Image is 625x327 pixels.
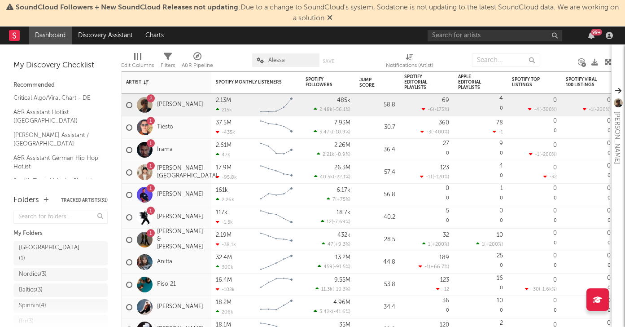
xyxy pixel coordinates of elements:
[256,229,297,251] svg: Chart title
[216,107,232,113] div: 215k
[434,107,448,112] span: -175 %
[126,80,193,85] div: Artist
[553,118,557,124] div: 0
[314,106,350,112] div: ( )
[216,97,231,103] div: 2.13M
[332,197,335,202] span: 7
[333,300,350,305] div: 4.96M
[529,151,557,157] div: ( )
[335,242,349,247] span: +9.3 %
[553,298,557,304] div: 0
[216,165,232,171] div: 17.9M
[182,60,213,71] div: A&R Pipeline
[323,152,334,157] span: 2.21k
[512,251,557,273] div: 0
[216,219,233,225] div: -1.5k
[499,96,503,102] div: 4
[157,258,172,266] a: Anitta
[440,165,449,171] div: 123
[157,124,173,131] a: Tiësto
[359,279,395,290] div: 53.8
[314,174,350,180] div: ( )
[337,187,350,193] div: 6.17k
[404,206,449,228] div: 0
[512,206,557,228] div: 0
[422,241,449,247] div: ( )
[13,299,108,313] a: Spinnin(4)
[334,107,349,112] span: -56.1 %
[319,309,332,314] span: 3.42k
[333,130,349,135] span: -10.9 %
[13,211,108,224] input: Search for folders...
[121,60,154,71] div: Edit Columns
[13,176,99,194] a: Spotify Track Velocity Chart / DE
[216,120,232,126] div: 37.5M
[497,298,503,304] div: 10
[321,287,332,292] span: 11.3k
[13,93,99,103] a: Critical Algo/Viral Chart - DE
[386,60,433,71] div: Notifications (Artist)
[499,141,503,146] div: 9
[443,141,449,146] div: 27
[439,120,449,126] div: 360
[612,111,622,164] div: [PERSON_NAME]
[442,298,449,304] div: 36
[497,232,503,238] div: 10
[320,175,333,180] span: 40.5k
[535,152,539,157] span: -1
[216,197,234,203] div: 2.26k
[216,152,230,158] div: 47k
[426,175,433,180] span: -11
[314,129,350,135] div: ( )
[404,296,449,318] div: 0
[497,253,503,259] div: 25
[161,60,175,71] div: Filters
[16,4,619,22] span: : Due to a change to SoundCloud's system, Sodatone is not updating to the latest SoundCloud data....
[157,303,203,311] a: [PERSON_NAME]
[13,80,108,91] div: Recommended
[256,139,297,161] svg: Chart title
[327,196,350,202] div: ( )
[458,184,503,206] div: 0
[443,232,449,238] div: 32
[29,27,72,44] a: Dashboard
[13,60,108,71] div: My Discovery Checklist
[334,277,350,283] div: 9.55M
[333,220,349,225] span: -7.69 %
[541,152,555,157] span: -200 %
[328,242,333,247] span: 47
[335,255,350,261] div: 13.2M
[404,139,449,161] div: 0
[334,120,350,126] div: 7.93M
[458,74,490,90] div: Apple Editorial Playlists
[334,175,349,180] span: -22.1 %
[482,242,484,247] span: 1
[334,265,349,270] span: -91.5 %
[553,253,557,259] div: 0
[216,80,283,85] div: Spotify Monthly Listeners
[359,100,395,110] div: 58.8
[566,161,611,183] div: 0
[306,77,337,88] div: Spotify Followers
[13,107,99,126] a: A&R Assistant Hotlist ([GEOGRAPHIC_DATA])
[386,49,433,75] div: Notifications (Artist)
[19,316,34,327] div: ffrr ( 3 )
[566,206,611,228] div: 0
[121,49,154,75] div: Edit Columns
[472,53,539,67] input: Search...
[485,242,502,247] span: +200 %
[216,174,237,180] div: -95.8k
[458,139,503,161] div: 0
[19,243,82,264] div: [GEOGRAPHIC_DATA] ( 1 )
[553,208,557,214] div: 0
[499,208,503,214] div: 0
[359,302,395,313] div: 34.4
[428,242,430,247] span: 1
[426,130,431,135] span: -3
[216,264,233,270] div: 300k
[499,163,503,169] div: 4
[525,286,557,292] div: ( )
[512,296,557,318] div: 0
[323,59,334,64] button: Save
[404,184,449,206] div: 0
